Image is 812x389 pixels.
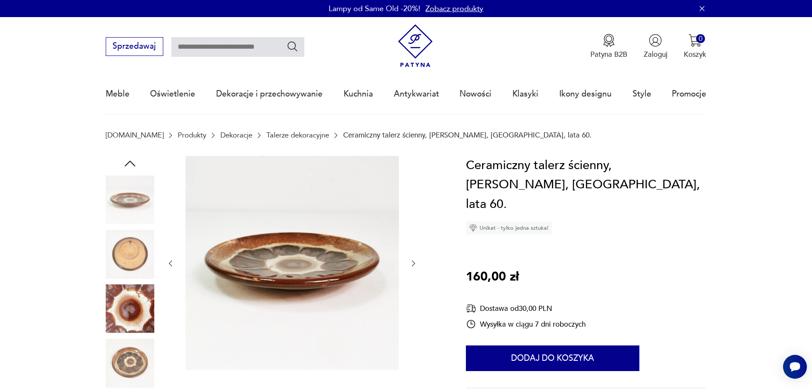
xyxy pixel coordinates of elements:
button: Szukaj [286,40,299,53]
a: Promocje [672,74,706,114]
a: Sprzedawaj [106,44,163,50]
button: 0Koszyk [684,34,706,59]
img: Zdjęcie produktu Ceramiczny talerz ścienny, Łysa Góra, Polska, lata 60. [106,339,154,387]
img: Ikona medalu [602,34,616,47]
a: Klasyki [512,74,538,114]
p: Ceramiczny talerz ścienny, [PERSON_NAME], [GEOGRAPHIC_DATA], lata 60. [343,131,592,139]
a: Dekoracje [220,131,252,139]
a: Zobacz produkty [425,3,483,14]
div: 0 [696,34,705,43]
button: Sprzedawaj [106,37,163,56]
p: Koszyk [684,50,706,59]
div: Unikat - tylko jedna sztuka! [466,222,552,234]
h1: Ceramiczny talerz ścienny, [PERSON_NAME], [GEOGRAPHIC_DATA], lata 60. [466,156,706,214]
a: Style [633,74,651,114]
a: Produkty [178,131,206,139]
button: Dodaj do koszyka [466,345,639,371]
img: Zdjęcie produktu Ceramiczny talerz ścienny, Łysa Góra, Polska, lata 60. [185,156,399,370]
p: Patyna B2B [590,50,627,59]
img: Zdjęcie produktu Ceramiczny talerz ścienny, Łysa Góra, Polska, lata 60. [106,284,154,333]
p: 160,00 zł [466,267,519,287]
a: Ikona medaluPatyna B2B [590,34,627,59]
img: Zdjęcie produktu Ceramiczny talerz ścienny, Łysa Góra, Polska, lata 60. [106,230,154,278]
p: Lampy od Same Old -20%! [329,3,420,14]
a: Kuchnia [344,74,373,114]
img: Zdjęcie produktu Ceramiczny talerz ścienny, Łysa Góra, Polska, lata 60. [106,175,154,224]
a: [DOMAIN_NAME] [106,131,164,139]
a: Ikony designu [559,74,612,114]
a: Nowości [459,74,491,114]
img: Ikona dostawy [466,303,476,314]
div: Wysyłka w ciągu 7 dni roboczych [466,319,586,329]
iframe: Smartsupp widget button [783,355,807,379]
img: Patyna - sklep z meblami i dekoracjami vintage [394,24,437,67]
img: Ikona diamentu [469,224,477,232]
p: Zaloguj [644,50,668,59]
button: Zaloguj [644,34,668,59]
img: Ikonka użytkownika [649,34,662,47]
a: Oświetlenie [150,74,195,114]
a: Talerze dekoracyjne [266,131,329,139]
a: Dekoracje i przechowywanie [216,74,323,114]
img: Ikona koszyka [688,34,702,47]
div: Dostawa od 30,00 PLN [466,303,586,314]
a: Meble [106,74,130,114]
a: Antykwariat [394,74,439,114]
button: Patyna B2B [590,34,627,59]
